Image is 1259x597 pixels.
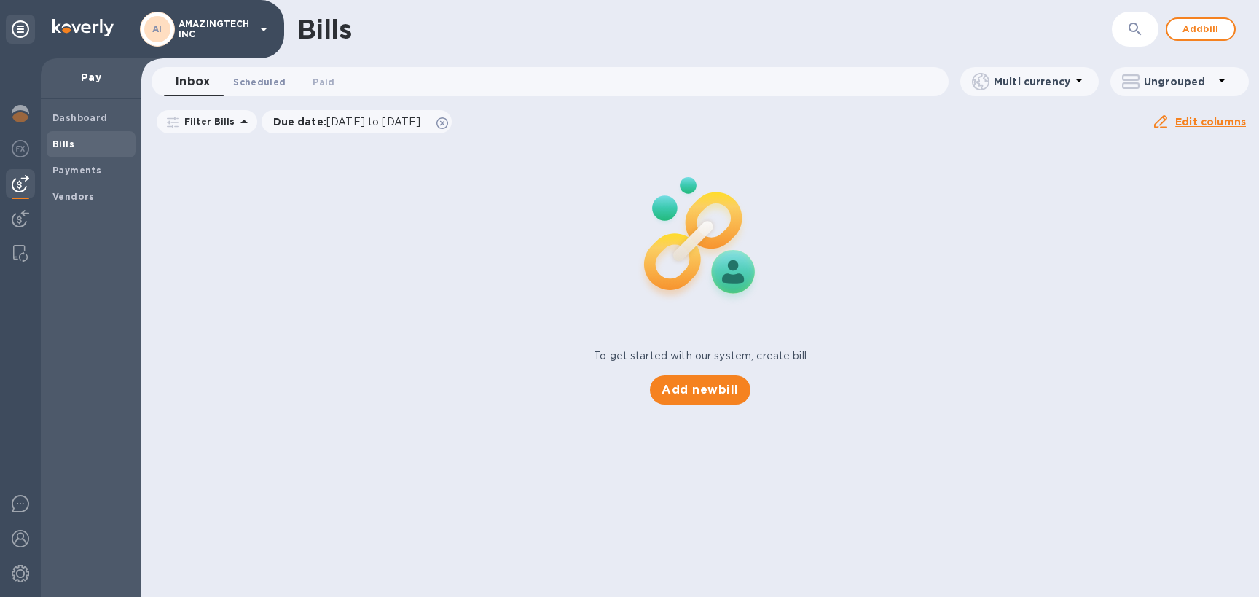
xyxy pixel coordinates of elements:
p: Filter Bills [179,115,235,128]
button: Addbill [1166,17,1236,41]
b: Vendors [52,191,95,202]
span: Scheduled [233,74,286,90]
p: To get started with our system, create bill [594,348,807,364]
u: Edit columns [1175,116,1246,128]
b: AI [152,23,162,34]
b: Payments [52,165,101,176]
p: Ungrouped [1144,74,1213,89]
p: AMAZINGTECH INC [179,19,251,39]
img: Foreign exchange [12,140,29,157]
span: Inbox [176,71,210,92]
span: Add new bill [662,381,738,399]
b: Bills [52,138,74,149]
div: Unpin categories [6,15,35,44]
h1: Bills [297,14,351,44]
p: Due date : [273,114,428,129]
span: [DATE] to [DATE] [326,116,420,128]
span: Paid [313,74,334,90]
p: Pay [52,70,130,85]
span: Add bill [1179,20,1223,38]
img: Logo [52,19,114,36]
b: Dashboard [52,112,108,123]
p: Multi currency [994,74,1070,89]
div: Due date:[DATE] to [DATE] [262,110,452,133]
button: Add newbill [650,375,750,405]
